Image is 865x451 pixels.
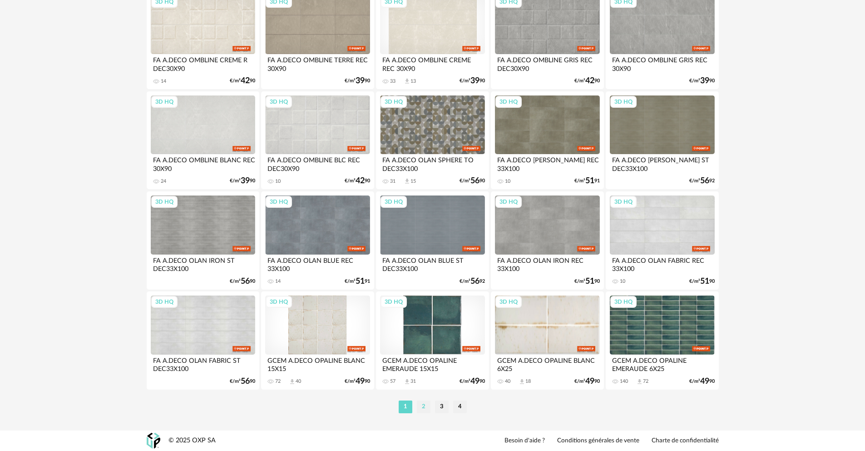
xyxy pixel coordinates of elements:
div: 3D HQ [266,296,292,308]
li: 4 [453,401,467,413]
div: 3D HQ [610,196,637,208]
div: €/m² 91 [345,278,370,285]
div: 3D HQ [495,296,522,308]
div: 13 [410,78,416,85]
span: 51 [356,278,365,285]
div: €/m² 90 [230,78,255,84]
div: €/m² 90 [230,378,255,385]
div: €/m² 90 [345,78,370,84]
div: 3D HQ [610,296,637,308]
div: 10 [505,178,510,185]
div: 15 [410,178,416,185]
div: 14 [161,78,166,85]
span: Download icon [636,378,643,385]
span: Download icon [404,78,410,85]
span: 56 [470,278,479,285]
div: GCEM A.DECO OPALINE EMERAUDE 15X15 [380,355,484,373]
div: FA A.DECO OMBLINE BLANC REC 30X90 [151,154,255,172]
span: 56 [241,378,250,385]
div: €/m² 92 [689,178,715,184]
span: 39 [700,78,709,84]
div: 31 [410,378,416,385]
div: 14 [275,278,281,285]
div: €/m² 90 [230,278,255,285]
span: 42 [356,178,365,184]
div: 3D HQ [381,96,407,108]
li: 3 [435,401,449,413]
div: FA A.DECO [PERSON_NAME] ST DEC33X100 [610,154,714,172]
span: 42 [241,78,250,84]
div: €/m² 90 [689,378,715,385]
a: 3D HQ GCEM A.DECO OPALINE EMERAUDE 6X25 140 Download icon 72 €/m²4990 [606,291,718,390]
div: 31 [390,178,395,185]
div: 3D HQ [151,296,178,308]
span: 49 [470,378,479,385]
a: Conditions générales de vente [557,437,639,445]
div: 33 [390,78,395,85]
li: 1 [399,401,412,413]
div: €/m² 90 [345,178,370,184]
div: 10 [620,278,625,285]
div: FA A.DECO OLAN FABRIC REC 33X100 [610,255,714,273]
div: €/m² 92 [460,278,485,285]
div: 3D HQ [381,296,407,308]
span: Download icon [519,378,525,385]
div: €/m² 90 [460,378,485,385]
a: Charte de confidentialité [652,437,719,445]
span: 51 [700,278,709,285]
div: 3D HQ [151,96,178,108]
span: Download icon [404,178,410,185]
div: 140 [620,378,628,385]
li: 2 [417,401,430,413]
span: 56 [470,178,479,184]
a: 3D HQ GCEM A.DECO OPALINE BLANC 6X25 40 Download icon 18 €/m²4990 [491,291,603,390]
div: €/m² 90 [574,278,600,285]
span: 39 [241,178,250,184]
div: FA A.DECO [PERSON_NAME] REC 33X100 [495,154,599,172]
span: Download icon [404,378,410,385]
div: 3D HQ [495,196,522,208]
a: 3D HQ FA A.DECO OLAN BLUE ST DEC33X100 €/m²5692 [376,191,489,290]
span: 42 [585,78,594,84]
div: €/m² 91 [574,178,600,184]
div: FA A.DECO OMBLINE CREME R DEC30X90 [151,54,255,72]
span: 49 [356,378,365,385]
div: €/m² 90 [230,178,255,184]
span: 49 [585,378,594,385]
div: 24 [161,178,166,185]
div: GCEM A.DECO OPALINE EMERAUDE 6X25 [610,355,714,373]
div: 57 [390,378,395,385]
div: GCEM A.DECO OPALINE BLANC 15X15 [265,355,370,373]
a: 3D HQ GCEM A.DECO OPALINE EMERAUDE 15X15 57 Download icon 31 €/m²4990 [376,291,489,390]
div: €/m² 90 [460,178,485,184]
a: 3D HQ FA A.DECO OLAN IRON REC 33X100 €/m²5190 [491,191,603,290]
a: 3D HQ FA A.DECO OLAN SPHERE TO DEC33X100 31 Download icon 15 €/m²5690 [376,91,489,190]
div: €/m² 90 [574,78,600,84]
div: 72 [643,378,648,385]
a: 3D HQ FA A.DECO OMBLINE BLC REC DEC30X90 10 €/m²4290 [261,91,374,190]
div: €/m² 90 [689,78,715,84]
div: 72 [275,378,281,385]
div: FA A.DECO OMBLINE BLC REC DEC30X90 [265,154,370,172]
div: FA A.DECO OMBLINE CREME REC 30X90 [380,54,484,72]
a: Besoin d'aide ? [504,437,545,445]
div: FA A.DECO OLAN IRON REC 33X100 [495,255,599,273]
div: 3D HQ [266,196,292,208]
a: 3D HQ FA A.DECO OMBLINE BLANC REC 30X90 24 €/m²3990 [147,91,259,190]
div: €/m² 90 [345,378,370,385]
span: 56 [241,278,250,285]
div: €/m² 90 [574,378,600,385]
div: 18 [525,378,531,385]
div: €/m² 90 [460,78,485,84]
div: FA A.DECO OLAN BLUE ST DEC33X100 [380,255,484,273]
a: 3D HQ GCEM A.DECO OPALINE BLANC 15X15 72 Download icon 40 €/m²4990 [261,291,374,390]
div: €/m² 90 [689,278,715,285]
img: OXP [147,433,160,449]
span: 39 [356,78,365,84]
span: Download icon [289,378,296,385]
span: 56 [700,178,709,184]
div: FA A.DECO OMBLINE GRIS REC 30X90 [610,54,714,72]
a: 3D HQ FA A.DECO [PERSON_NAME] REC 33X100 10 €/m²5191 [491,91,603,190]
a: 3D HQ FA A.DECO OLAN IRON ST DEC33X100 €/m²5690 [147,191,259,290]
div: 3D HQ [495,96,522,108]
